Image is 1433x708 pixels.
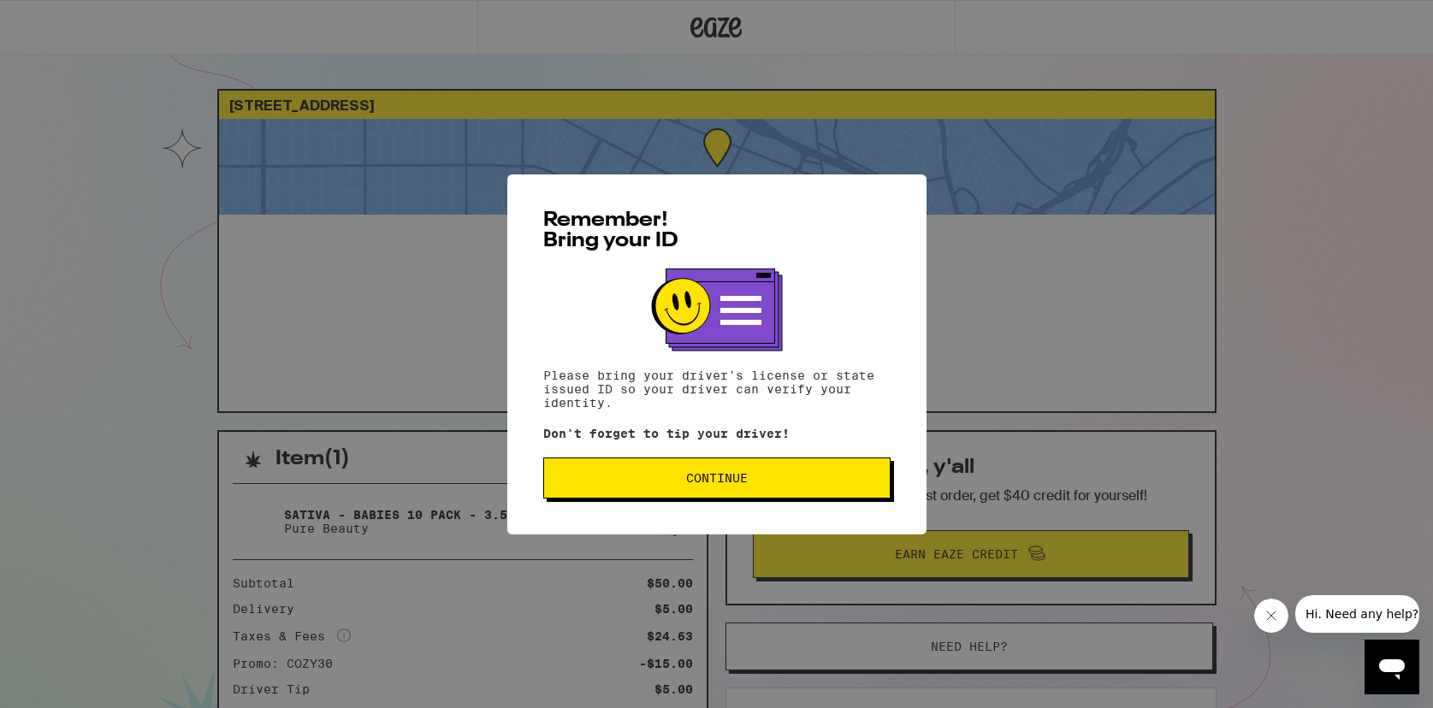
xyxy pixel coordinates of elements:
[543,457,891,499] button: Continue
[686,472,748,484] span: Continue
[1295,595,1419,633] iframe: Message from company
[543,210,678,251] span: Remember! Bring your ID
[1365,640,1419,694] iframe: Button to launch messaging window
[543,427,891,440] p: Don't forget to tip your driver!
[1254,599,1288,633] iframe: Close message
[543,369,891,410] p: Please bring your driver's license or state issued ID so your driver can verify your identity.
